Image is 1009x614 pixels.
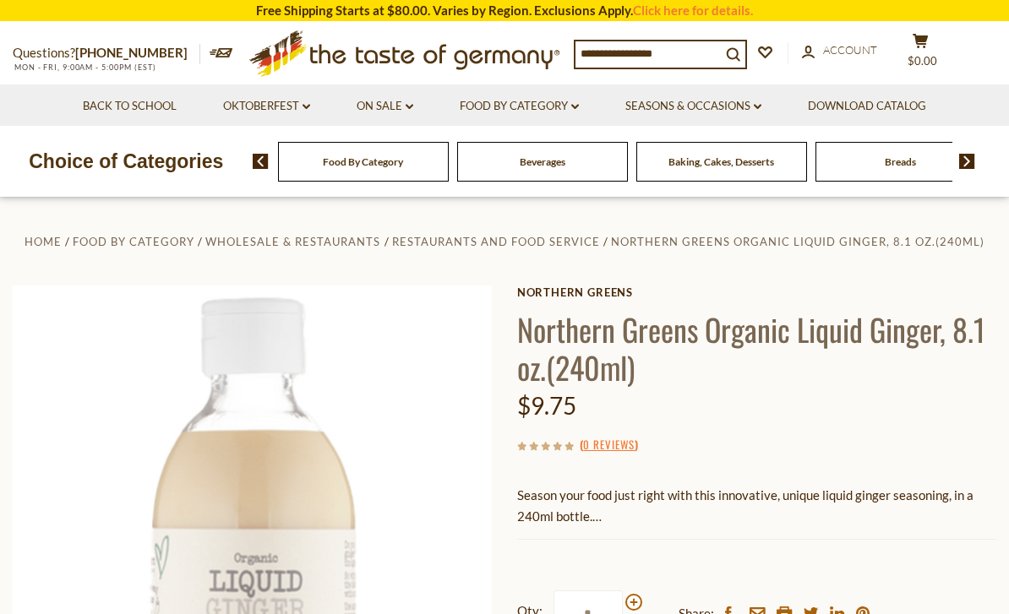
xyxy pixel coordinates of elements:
[611,235,984,248] a: Northern Greens Organic Liquid Ginger, 8.1 oz.(240ml)
[517,391,576,420] span: $9.75
[908,54,937,68] span: $0.00
[223,97,310,116] a: Oktoberfest
[75,45,188,60] a: [PHONE_NUMBER]
[73,235,194,248] a: Food By Category
[253,154,269,169] img: previous arrow
[625,97,761,116] a: Seasons & Occasions
[357,97,413,116] a: On Sale
[517,310,996,386] h1: Northern Greens Organic Liquid Ginger, 8.1 oz.(240ml)
[392,235,600,248] a: Restaurants and Food Service
[895,33,946,75] button: $0.00
[633,3,753,18] a: Click here for details.
[668,155,774,168] a: Baking, Cakes, Desserts
[205,235,380,248] a: Wholesale & Restaurants
[13,62,156,72] span: MON - FRI, 9:00AM - 5:00PM (EST)
[580,436,638,453] span: ( )
[959,154,975,169] img: next arrow
[885,155,916,168] a: Breads
[25,235,62,248] a: Home
[802,41,877,60] a: Account
[13,42,200,64] p: Questions?
[83,97,177,116] a: Back to School
[517,285,996,299] a: Northern Greens
[460,97,579,116] a: Food By Category
[323,155,403,168] a: Food By Category
[517,485,996,527] p: Season your food just right with this innovative, unique liquid ginger seasoning, in a 240ml bottle.
[823,43,877,57] span: Account
[520,155,565,168] a: Beverages
[808,97,926,116] a: Download Catalog
[583,436,635,454] a: 0 Reviews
